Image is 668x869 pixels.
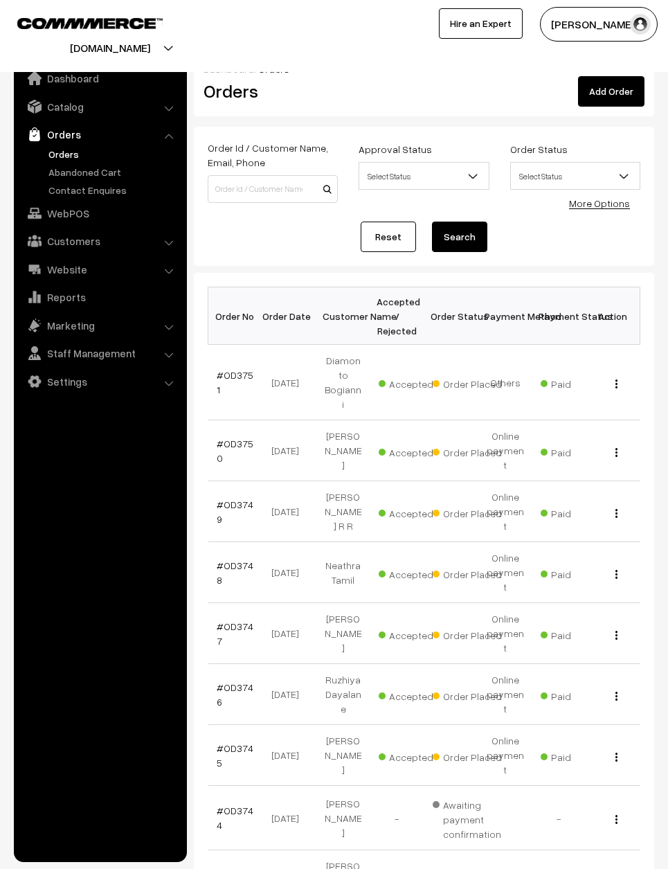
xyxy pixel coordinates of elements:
td: Ruzhiya Dayalane [316,664,370,725]
th: Customer Name [316,287,370,345]
td: [DATE] [262,345,316,420]
td: Online payment [478,664,532,725]
label: Order Id / Customer Name, Email, Phone [208,141,338,170]
span: Paid [541,746,610,764]
a: #OD3746 [217,681,253,708]
span: Accepted [379,373,448,391]
span: Paid [541,442,610,460]
span: Order Placed [433,564,502,582]
a: #OD3749 [217,499,253,525]
img: COMMMERCE [17,18,163,28]
th: Order Status [424,287,478,345]
h2: Orders [204,80,336,102]
span: Order Placed [433,373,502,391]
span: Select Status [511,164,640,188]
span: Paid [541,564,610,582]
td: Others [478,345,532,420]
span: Paid [541,625,610,643]
a: #OD3751 [217,369,253,395]
a: Catalog [17,94,182,119]
img: Menu [615,692,617,701]
input: Order Id / Customer Name / Customer Email / Customer Phone [208,175,338,203]
td: - [532,786,586,850]
img: Menu [615,631,617,640]
td: [PERSON_NAME] R R [316,481,370,542]
span: Accepted [379,746,448,764]
th: Order No [208,287,262,345]
a: COMMMERCE [17,14,138,30]
a: #OD3745 [217,742,253,769]
a: Contact Enquires [45,183,182,197]
td: [PERSON_NAME] [316,725,370,786]
a: WebPOS [17,201,182,226]
a: Reset [361,222,416,252]
span: Accepted [379,564,448,582]
th: Payment Status [532,287,586,345]
td: [DATE] [262,420,316,481]
td: [DATE] [262,481,316,542]
img: Menu [615,509,617,518]
span: Order Placed [433,686,502,704]
td: [PERSON_NAME] [316,786,370,850]
span: Accepted [379,625,448,643]
a: Add Order [578,76,644,107]
td: Diamonto Bogianni [316,345,370,420]
th: Accepted / Rejected [370,287,424,345]
a: Marketing [17,313,182,338]
img: Menu [615,753,617,762]
span: Order Placed [433,503,502,521]
a: Staff Management [17,341,182,366]
td: Neathra Tamil [316,542,370,603]
a: Abandoned Cart [45,165,182,179]
a: Website [17,257,182,282]
span: Order Placed [433,625,502,643]
a: Orders [45,147,182,161]
button: Search [432,222,487,252]
a: Customers [17,229,182,253]
span: Select Status [510,162,640,190]
td: [DATE] [262,786,316,850]
span: Select Status [359,164,488,188]
td: [DATE] [262,603,316,664]
td: Online payment [478,420,532,481]
button: [DOMAIN_NAME] [21,30,199,65]
td: [DATE] [262,542,316,603]
td: [DATE] [262,664,316,725]
a: More Options [569,197,630,209]
img: Menu [615,379,617,388]
span: Accepted [379,503,448,521]
td: Online payment [478,481,532,542]
span: Paid [541,686,610,704]
a: Settings [17,369,182,394]
td: [PERSON_NAME] [316,603,370,664]
span: Awaiting payment confirmation [433,794,502,841]
span: Paid [541,373,610,391]
th: Order Date [262,287,316,345]
td: [PERSON_NAME] [316,420,370,481]
a: #OD3750 [217,438,253,464]
label: Approval Status [359,142,432,156]
td: - [370,786,424,850]
a: #OD3748 [217,559,253,586]
td: [DATE] [262,725,316,786]
img: user [630,14,651,35]
span: Accepted [379,686,448,704]
span: Order Placed [433,746,502,764]
span: Select Status [359,162,489,190]
a: Hire an Expert [439,8,523,39]
td: Online payment [478,603,532,664]
span: Paid [541,503,610,521]
span: Accepted [379,442,448,460]
td: Online payment [478,542,532,603]
img: Menu [615,570,617,579]
img: Menu [615,448,617,457]
a: #OD3744 [217,805,253,831]
th: Payment Method [478,287,532,345]
a: Reports [17,285,182,310]
a: Orders [17,122,182,147]
a: Dashboard [17,66,182,91]
a: #OD3747 [217,620,253,647]
span: Order Placed [433,442,502,460]
button: [PERSON_NAME] [540,7,658,42]
th: Action [586,287,640,345]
